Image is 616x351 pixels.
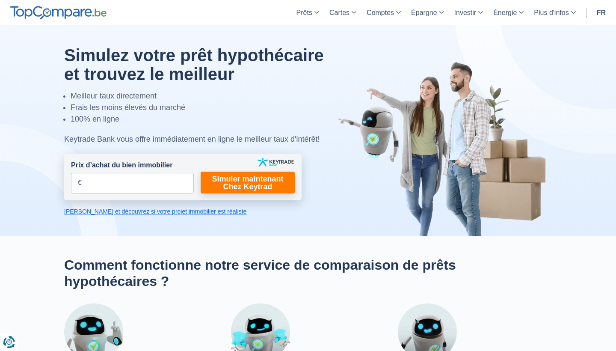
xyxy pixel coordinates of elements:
[64,207,302,216] a: [PERSON_NAME] et découvrez si votre projet immobilier est réaliste
[201,172,295,193] a: Simuler maintenant Chez Keytrad
[71,161,172,170] label: Prix d’achat du bien immobilier
[10,6,107,20] img: TopCompare
[71,113,344,125] li: 100% en ligne
[71,102,344,113] li: Frais les moins élevés du marché
[64,134,344,145] div: Keytrade Bank vous offre immédiatement en ligne le meilleur taux d'intérêt!
[71,90,344,102] li: Meilleur taux directement
[78,178,82,188] span: €
[64,46,344,83] h1: Simulez votre prêt hypothécaire et trouvez le meilleur
[258,158,294,167] img: keytrade
[338,61,552,236] img: image-hero
[64,257,552,290] h2: Comment fonctionne notre service de comparaison de prêts hypothécaires ?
